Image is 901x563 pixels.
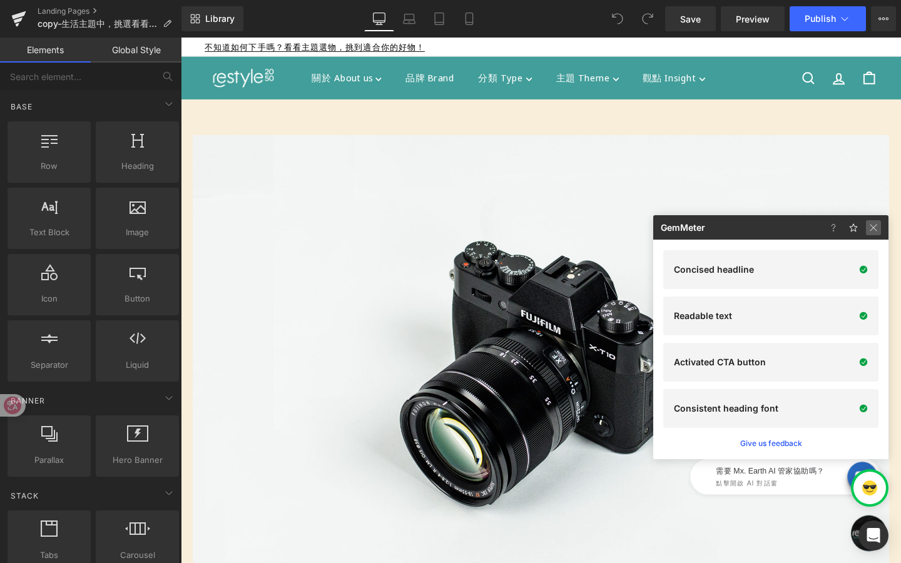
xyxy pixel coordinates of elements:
[740,438,802,449] button: Give us feedback
[674,357,766,367] p: Activated CTA button
[674,311,732,321] p: Readable text
[680,13,701,26] span: Save
[705,502,742,540] div: 打開聊天
[846,220,861,235] img: feedback-icon.f409a22e.svg
[382,26,472,59] summary: 主題 Theme
[38,6,181,16] a: Landing Pages
[99,549,175,562] span: Carousel
[364,6,394,31] a: Desktop
[205,13,235,24] span: Library
[661,223,705,233] span: GemMeter
[494,427,745,490] iframe: Tiledesk Widget
[11,292,87,305] span: Icon
[708,24,740,61] a: 購物車
[635,6,660,31] button: Redo
[223,26,300,59] a: 品牌 Brand
[25,4,257,16] a: 不知道如何下手嗎？看看主題選物，挑到適合你的好物！
[11,358,87,372] span: Separator
[99,292,175,305] span: Button
[11,454,87,467] span: Parallax
[9,101,34,113] span: Base
[605,6,630,31] button: Undo
[11,226,87,239] span: Text Block
[99,160,175,173] span: Heading
[790,6,866,31] button: Publish
[91,38,181,63] a: Global Style
[38,19,158,29] span: copy-生活主題中，挑選看看什麼適合我
[674,265,754,275] p: Concised headline
[99,358,175,372] span: Liquid
[25,29,106,56] img: restyle2050
[11,160,87,173] span: Row
[125,26,604,59] div: Primary
[99,454,175,467] span: Hero Banner
[181,6,243,31] a: New Library
[473,26,564,59] summary: 觀點 Insight
[866,220,881,235] img: close-icon.9c17502d.svg
[99,226,175,239] span: Image
[858,520,888,550] div: Open Intercom Messenger
[454,6,484,31] a: Mobile
[721,6,785,31] a: Preview
[424,6,454,31] a: Tablet
[300,26,382,59] summary: 分類 Type
[736,13,770,26] span: Preview
[805,14,836,24] span: Publish
[674,403,778,413] p: Consistent heading font
[871,6,896,31] button: More
[826,220,841,235] img: faq-icon.827d6ecb.svg
[394,6,424,31] a: Laptop
[125,26,223,59] summary: 關於 About us
[862,480,877,495] img: emoji-five.svg
[11,549,87,562] span: Tabs
[9,490,40,502] span: Stack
